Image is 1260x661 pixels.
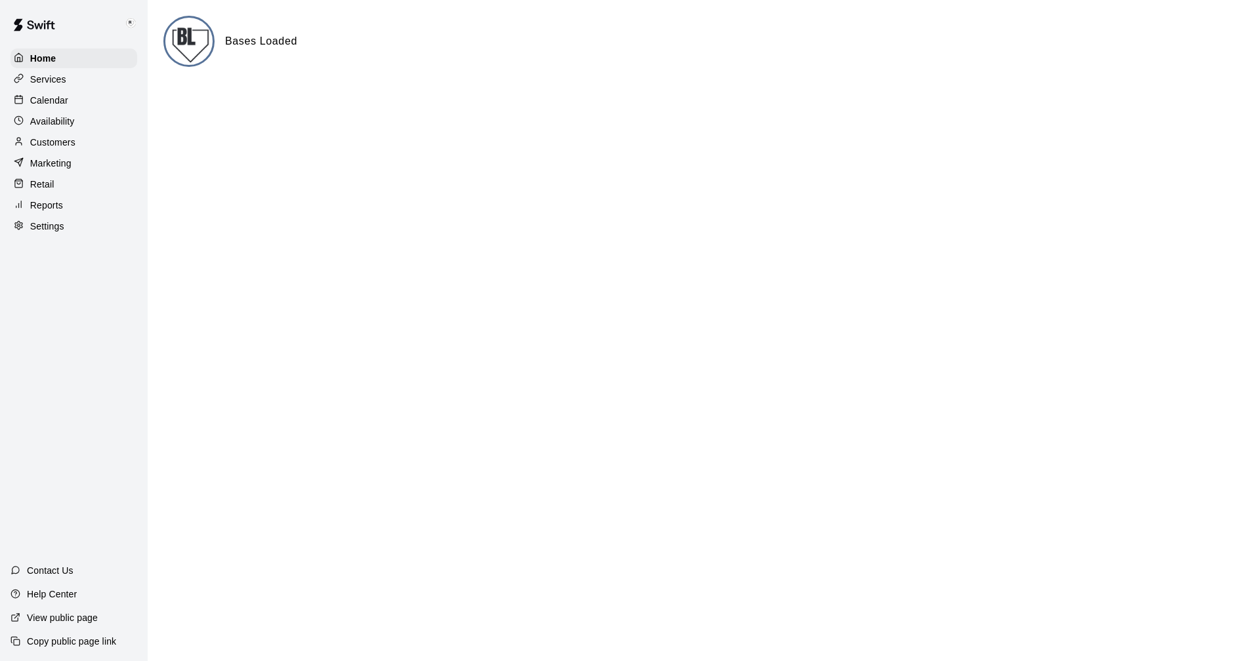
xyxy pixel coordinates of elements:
[30,199,63,212] p: Reports
[10,90,137,110] a: Calendar
[30,178,54,191] p: Retail
[27,588,77,601] p: Help Center
[225,33,297,50] h6: Bases Loaded
[10,132,137,152] a: Customers
[165,18,215,67] img: Bases Loaded logo
[27,635,116,648] p: Copy public page link
[120,10,148,37] div: Keith Brooks
[27,564,73,577] p: Contact Us
[10,216,137,236] a: Settings
[10,174,137,194] a: Retail
[30,73,66,86] p: Services
[10,49,137,68] a: Home
[10,153,137,173] a: Marketing
[123,16,138,31] img: Keith Brooks
[10,70,137,89] a: Services
[30,136,75,149] p: Customers
[27,611,98,624] p: View public page
[10,111,137,131] a: Availability
[30,94,68,107] p: Calendar
[10,195,137,215] a: Reports
[30,52,56,65] p: Home
[30,220,64,233] p: Settings
[30,115,75,128] p: Availability
[30,157,72,170] p: Marketing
